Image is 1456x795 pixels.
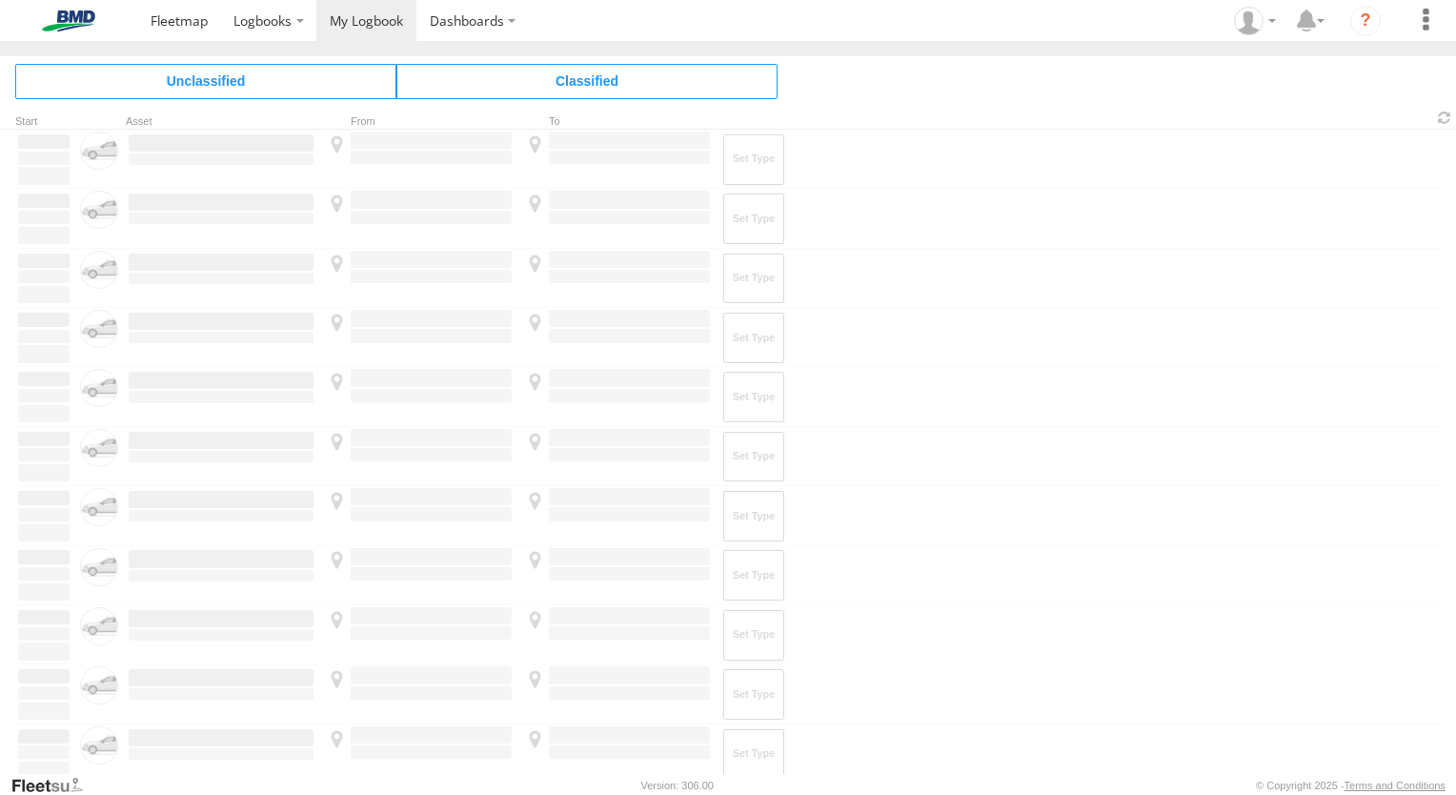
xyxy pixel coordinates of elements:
[15,117,72,127] div: Click to Sort
[1433,109,1456,127] span: Refresh
[19,10,118,31] img: bmd-logo.svg
[1227,7,1283,35] div: Tony Tanna
[126,117,316,127] div: Asset
[1345,780,1446,791] a: Terms and Conditions
[522,117,713,127] div: To
[15,64,396,98] span: Click to view Unclassified Trips
[324,117,515,127] div: From
[641,780,714,791] div: Version: 306.00
[396,64,778,98] span: Click to view Classified Trips
[10,776,98,795] a: Visit our Website
[1256,780,1446,791] div: © Copyright 2025 -
[1350,6,1381,36] i: ?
